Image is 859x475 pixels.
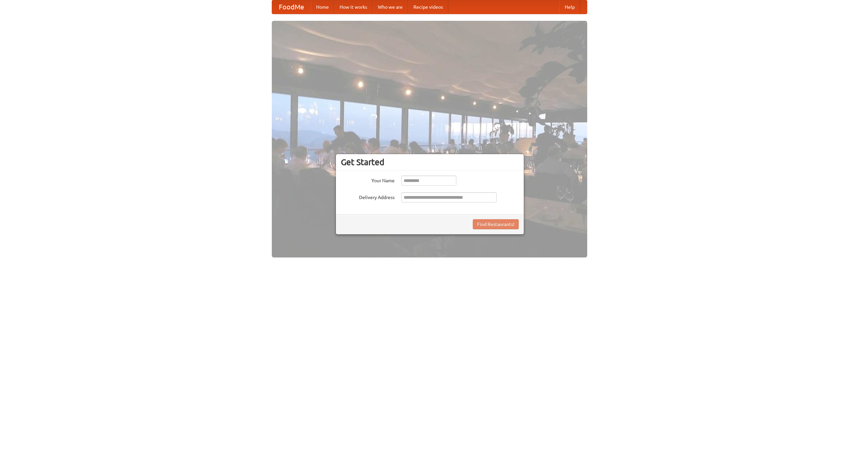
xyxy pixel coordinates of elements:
button: Find Restaurants! [473,219,519,229]
a: Recipe videos [408,0,448,14]
label: Delivery Address [341,192,395,201]
h3: Get Started [341,157,519,167]
label: Your Name [341,176,395,184]
a: Help [559,0,580,14]
a: Who we are [372,0,408,14]
a: FoodMe [272,0,311,14]
a: How it works [334,0,372,14]
a: Home [311,0,334,14]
